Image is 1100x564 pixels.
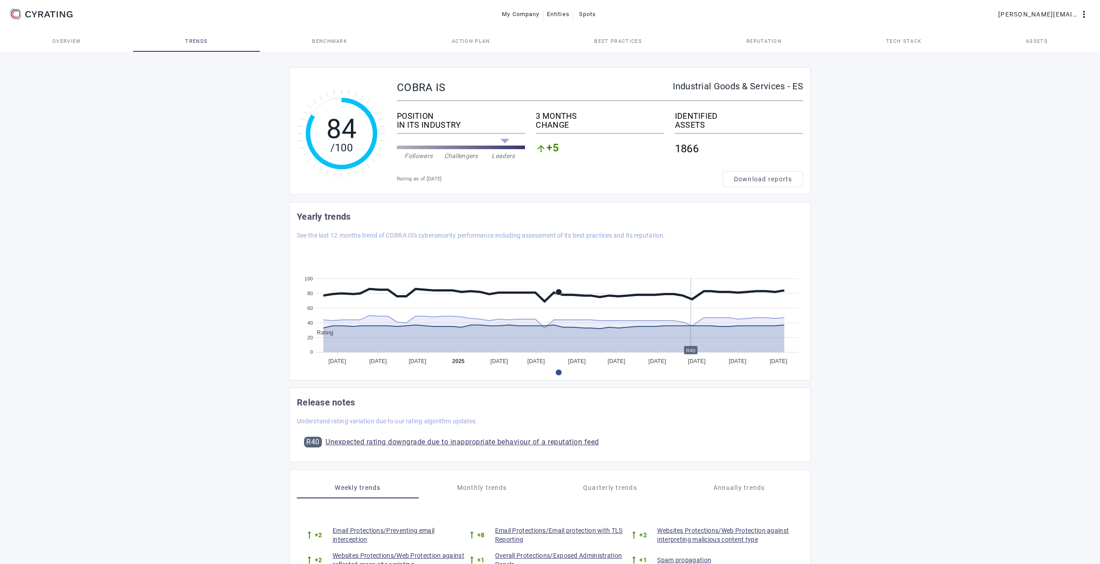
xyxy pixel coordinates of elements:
mat-icon: arrow_right_alt [304,530,315,540]
div: COBRA IS [397,82,673,93]
a: Email Protections/Preventing email interception [333,526,467,544]
div: POSITION [397,112,525,121]
span: + [477,531,481,539]
cr-card: Release notes [289,388,811,462]
span: + [639,531,643,539]
mat-icon: arrow_right_alt [467,530,477,540]
div: Rating as of [DATE] [397,175,723,184]
span: Action Plan [452,39,490,44]
div: Challengers [440,151,482,160]
span: Trends [185,39,208,44]
cr-card: Yearly trends [289,202,811,380]
span: 2 [304,530,333,540]
span: Weekly trends [335,485,380,491]
a: Unexpected rating downgrade due to inappropriate behaviour of a reputation feed [325,437,599,447]
div: Leaders [482,151,525,160]
div: Followers [397,151,440,160]
span: + [315,531,318,539]
div: ASSETS [675,121,803,130]
button: Entities [543,6,573,22]
span: Spots [579,7,596,21]
tspan: 80 [307,291,313,296]
mat-icon: arrow_right_alt [629,530,639,540]
span: Tech Stack [886,39,921,44]
span: Reputation [746,39,782,44]
a: Email Protections/Email protection with TLS Reporting [495,526,629,544]
mat-icon: arrow_upward [536,143,546,154]
span: 2 [629,530,657,540]
span: Annually trends [713,485,765,491]
g: CYRATING [25,11,73,17]
tspan: 100 [304,276,313,281]
span: My Company [502,7,540,21]
div: IN ITS INDUSTRY [397,121,525,130]
tspan: 60 [307,305,313,311]
span: Best practices [594,39,642,44]
mat-card-subtitle: See the last 12 months trend of COBRA IS's cybersecurity performance including assessment of its ... [297,230,665,240]
div: R40 [304,437,322,447]
button: Spots [573,6,602,22]
span: Assets [1026,39,1048,44]
span: Monthly trends [457,485,507,491]
a: Websites Protections/Web Protection against interpreting malicious content type [657,526,791,544]
span: Download reports [734,175,792,184]
button: Download reports [723,171,803,187]
span: Quarterly trends [583,485,637,491]
button: [PERSON_NAME][EMAIL_ADDRESS][PERSON_NAME][DOMAIN_NAME] [995,6,1093,22]
mat-icon: more_vert [1079,9,1089,20]
span: Rating [310,330,333,336]
tspan: 20 [307,335,313,340]
div: CHANGE [536,121,664,130]
div: 3 MONTHS [536,112,664,121]
tspan: 0 [310,349,313,355]
span: Overview [52,39,81,44]
mat-card-title: Release notes [297,395,355,409]
div: IDENTIFIED [675,112,803,121]
tspan: 40 [307,320,313,326]
button: My Company [498,6,543,22]
mat-card-title: Yearly trends [297,209,350,224]
span: +5 [546,143,559,154]
tspan: 84 [326,113,357,145]
span: Entities [547,7,570,21]
div: 1866 [675,137,803,160]
span: [PERSON_NAME][EMAIL_ADDRESS][PERSON_NAME][DOMAIN_NAME] [998,7,1079,21]
tspan: /100 [330,142,353,154]
span: 8 [467,530,495,540]
span: Benchmark [312,39,347,44]
mat-card-subtitle: Understand rating variation due to our rating algorithm updates. [297,416,477,426]
iframe: Abre un widget desde donde se puede obtener más información [9,537,68,560]
div: Industrial Goods & Services - ES [673,82,803,91]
